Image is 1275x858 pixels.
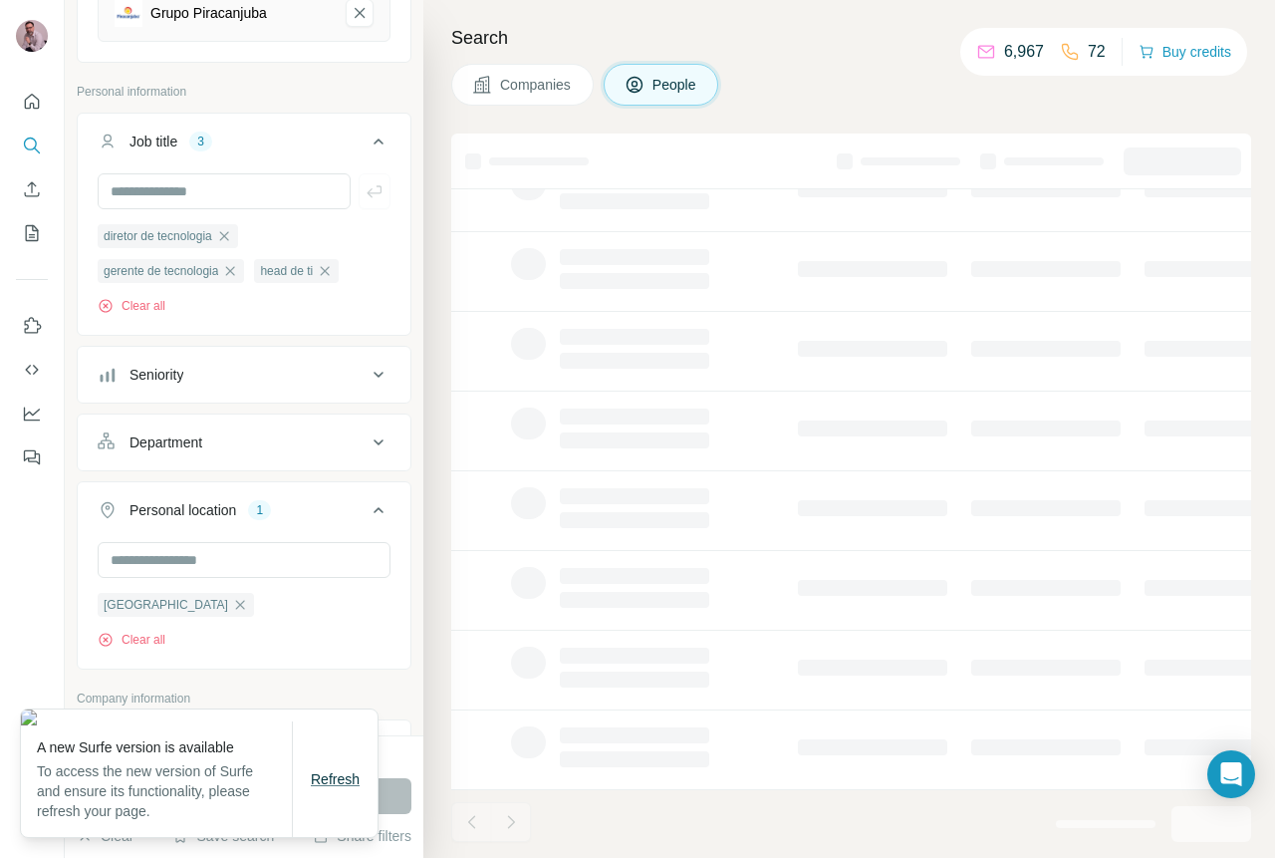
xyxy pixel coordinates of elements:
span: People [652,75,698,95]
button: Refresh [297,761,374,797]
button: Feedback [16,439,48,475]
div: Department [129,432,202,452]
span: head de ti [260,262,313,280]
button: Dashboard [16,396,48,431]
button: Use Surfe API [16,352,48,388]
button: Buy credits [1139,38,1231,66]
div: Grupo Piracanjuba [150,3,267,23]
p: 72 [1088,40,1106,64]
button: Job title3 [78,118,410,173]
button: Quick start [16,84,48,120]
img: f4c3f34c-20c8-4acf-ae23-259cb06757bc [21,710,378,725]
button: Use Surfe on LinkedIn [16,308,48,344]
div: Seniority [129,365,183,385]
p: To access the new version of Surfe and ensure its functionality, please refresh your page. [37,761,292,821]
div: Open Intercom Messenger [1207,750,1255,798]
span: [GEOGRAPHIC_DATA] [104,596,228,614]
button: Personal location1 [78,486,410,542]
p: A new Surfe version is available [37,737,292,757]
span: Refresh [311,771,360,787]
p: Personal information [77,83,411,101]
button: Clear all [98,297,165,315]
p: Company information [77,690,411,708]
div: 1 [248,501,271,519]
button: My lists [16,215,48,251]
h4: Search [451,24,1251,52]
div: Job title [129,132,177,151]
button: Clear all [98,631,165,649]
button: Search [16,128,48,163]
button: Department [78,419,410,466]
button: Enrich CSV [16,171,48,207]
p: 6,967 [1004,40,1044,64]
span: gerente de tecnologia [104,262,218,280]
span: Companies [500,75,573,95]
span: diretor de tecnologia [104,227,212,245]
button: Seniority [78,351,410,399]
img: Avatar [16,20,48,52]
div: 3 [189,133,212,150]
div: Personal location [129,500,236,520]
